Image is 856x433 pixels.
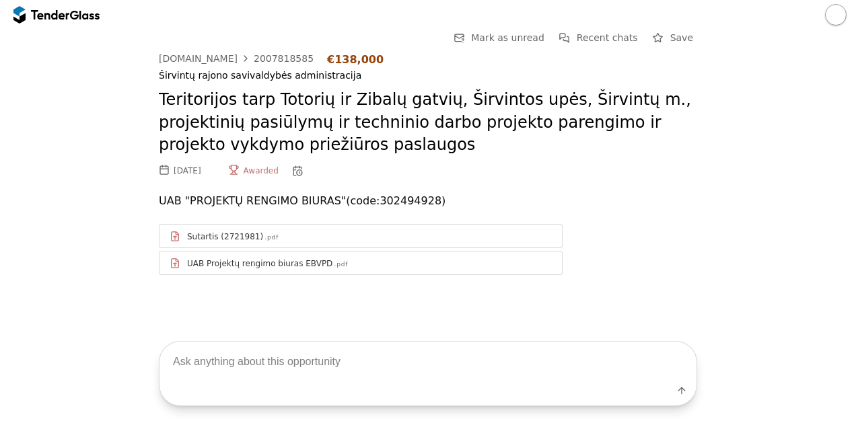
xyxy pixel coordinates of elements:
div: 2007818585 [254,54,314,63]
div: .pdf [334,260,348,269]
div: .pdf [264,233,279,242]
div: UAB Projektų rengimo biuras EBVPD [187,258,332,269]
span: Recent chats [577,32,638,43]
div: [DOMAIN_NAME] [159,54,238,63]
span: Mark as unread [471,32,544,43]
span: Awarded [244,166,279,175]
div: Širvintų rajono savivaldybės administracija [159,70,697,81]
span: Save [670,32,693,43]
p: UAB "PROJEKTŲ RENGIMO BIURAS" (code: 302494928 ) [159,192,697,210]
div: [DATE] [174,166,201,175]
a: UAB Projektų rengimo biuras EBVPD.pdf [159,251,563,275]
button: Save [649,30,697,46]
h2: Teritorijos tarp Totorių ir Zibalų gatvių, Širvintos upės, Širvintų m., projektinių pasiūlymų ir ... [159,89,697,157]
button: Recent chats [555,30,642,46]
button: Mark as unread [450,30,548,46]
a: Sutartis (2721981).pdf [159,224,563,248]
div: €138,000 [327,53,384,66]
div: Sutartis (2721981) [187,231,263,242]
a: [DOMAIN_NAME]2007818585 [159,53,314,64]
